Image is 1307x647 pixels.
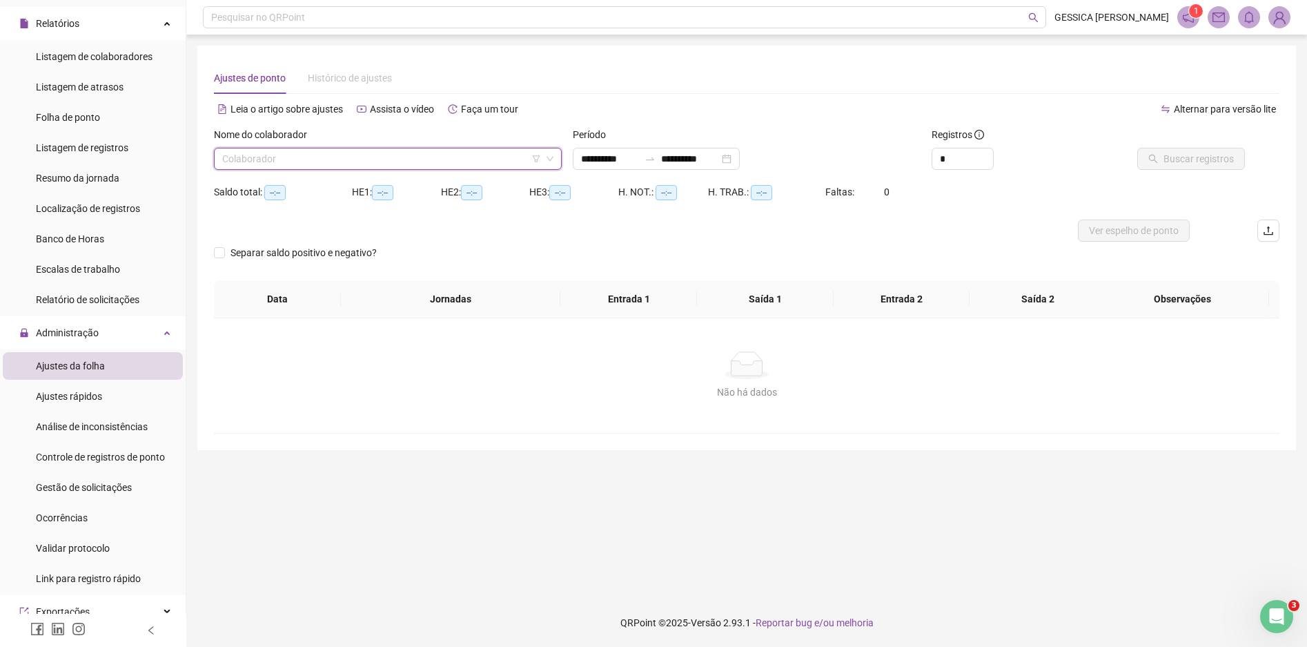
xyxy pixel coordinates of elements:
span: Listagem de registros [36,142,128,153]
th: Jornadas [341,280,560,318]
span: Exportações [36,606,90,617]
span: Banco de Horas [36,233,104,244]
div: H. TRAB.: [708,184,825,200]
span: Análise de inconsistências [36,421,148,432]
span: upload [1263,225,1274,236]
span: down [546,155,554,163]
span: bell [1243,11,1255,23]
span: --:-- [372,185,393,200]
span: Controle de registros de ponto [36,452,165,463]
label: Nome do colaborador [214,127,316,142]
footer: QRPoint © 2025 - 2.93.1 - [186,599,1307,647]
button: Ver espelho de ponto [1078,220,1190,242]
span: Relatórios [36,18,79,29]
span: Faça um tour [461,104,518,115]
span: Ajustes da folha [36,360,105,371]
span: Faltas: [825,186,856,197]
div: HE 1: [352,184,441,200]
span: swap [1161,104,1170,114]
span: GESSICA [PERSON_NAME] [1054,10,1169,25]
span: instagram [72,622,86,636]
div: HE 3: [529,184,618,200]
span: Listagem de colaboradores [36,51,153,62]
span: 0 [884,186,890,197]
span: Listagem de atrasos [36,81,124,93]
div: HE 2: [441,184,530,200]
span: Validar protocolo [36,543,110,554]
label: Período [573,127,615,142]
iframe: Intercom live chat [1260,600,1293,633]
span: Versão [691,617,721,628]
span: Relatório de solicitações [36,294,139,305]
th: Data [214,280,341,318]
div: H. NOT.: [618,184,708,200]
span: export [19,607,29,617]
span: Histórico de ajustes [308,73,392,84]
span: Localização de registros [36,203,140,214]
span: Separar saldo positivo e negativo? [225,245,382,260]
span: to [645,153,656,164]
th: Saída 2 [970,280,1106,318]
span: --:-- [264,185,286,200]
span: --:-- [461,185,482,200]
span: history [448,104,458,114]
div: Não há dados [230,385,1263,400]
span: Link para registro rápido [36,573,141,584]
sup: 1 [1189,4,1203,18]
span: Administração [36,327,99,338]
span: lock [19,328,29,338]
span: file [19,19,29,28]
span: Ajustes de ponto [214,73,286,84]
span: Ajustes rápidos [36,391,102,402]
span: info-circle [974,130,984,139]
span: 3 [1288,600,1299,611]
span: Resumo da jornada [36,173,119,184]
span: mail [1212,11,1225,23]
span: Registros [932,127,984,142]
span: left [146,626,156,635]
span: --:-- [656,185,677,200]
span: Escalas de trabalho [36,264,120,275]
span: Reportar bug e/ou melhoria [756,617,874,628]
th: Saída 1 [697,280,834,318]
span: Assista o vídeo [370,104,434,115]
span: Alternar para versão lite [1174,104,1276,115]
span: Leia o artigo sobre ajustes [230,104,343,115]
img: 72101 [1269,7,1290,28]
span: Gestão de solicitações [36,482,132,493]
th: Observações [1096,280,1269,318]
span: facebook [30,622,44,636]
span: swap-right [645,153,656,164]
span: notification [1182,11,1195,23]
span: filter [532,155,540,163]
span: 1 [1194,6,1199,16]
span: youtube [357,104,366,114]
span: Ocorrências [36,512,88,523]
span: --:-- [751,185,772,200]
th: Entrada 2 [834,280,970,318]
span: file-text [217,104,227,114]
span: Folha de ponto [36,112,100,123]
span: Observações [1107,291,1258,307]
span: --:-- [549,185,571,200]
div: Saldo total: [214,184,352,200]
span: linkedin [51,622,65,636]
span: search [1028,12,1039,23]
button: Buscar registros [1137,148,1245,170]
th: Entrada 1 [560,280,697,318]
